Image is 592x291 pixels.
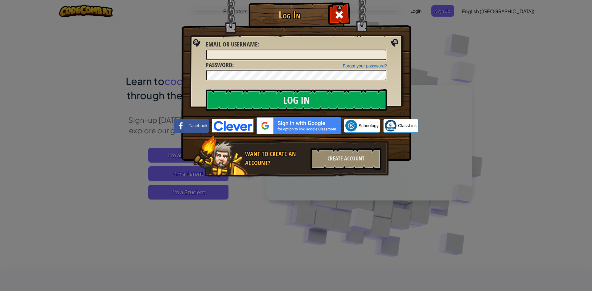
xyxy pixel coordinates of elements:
span: Schoology [359,123,379,129]
div: Want to create an account? [245,150,307,167]
img: classlink-logo-small.png [385,120,397,131]
img: schoology.png [345,120,357,131]
img: gplus_sso_button2.svg [257,117,341,134]
a: Forgot your password? [343,63,387,68]
label: : [206,40,259,49]
label: : [206,61,234,70]
span: Facebook [188,123,207,129]
span: Password [206,61,232,69]
span: ClassLink [398,123,417,129]
input: Log In [206,89,387,111]
img: facebook_small.png [175,120,187,131]
div: Create Account [310,148,381,170]
h1: Log In [250,10,329,20]
span: Email or Username [206,40,258,48]
img: clever-logo-blue.png [212,119,253,132]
